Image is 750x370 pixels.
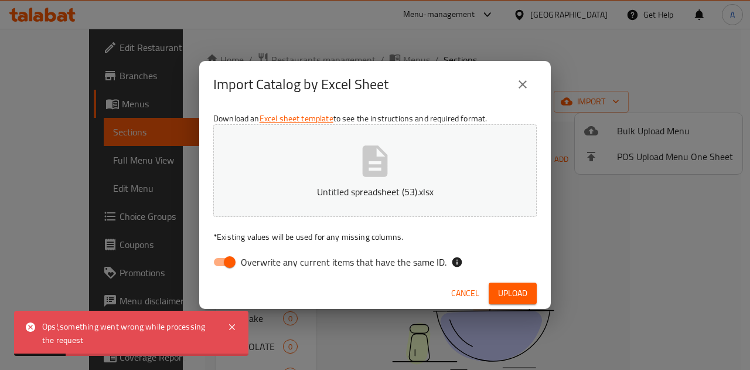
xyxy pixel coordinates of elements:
[446,283,484,304] button: Cancel
[451,286,479,301] span: Cancel
[213,231,537,243] p: Existing values will be used for any missing columns.
[42,320,216,347] div: Ops!,something went wrong while processing the request
[260,111,333,126] a: Excel sheet template
[241,255,446,269] span: Overwrite any current items that have the same ID.
[489,283,537,304] button: Upload
[213,124,537,217] button: Untitled spreadsheet (53).xlsx
[451,256,463,268] svg: If the overwrite option isn't selected, then the items that match an existing ID will be ignored ...
[231,185,519,199] p: Untitled spreadsheet (53).xlsx
[199,108,551,278] div: Download an to see the instructions and required format.
[498,286,527,301] span: Upload
[509,70,537,99] button: close
[213,75,388,94] h2: Import Catalog by Excel Sheet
